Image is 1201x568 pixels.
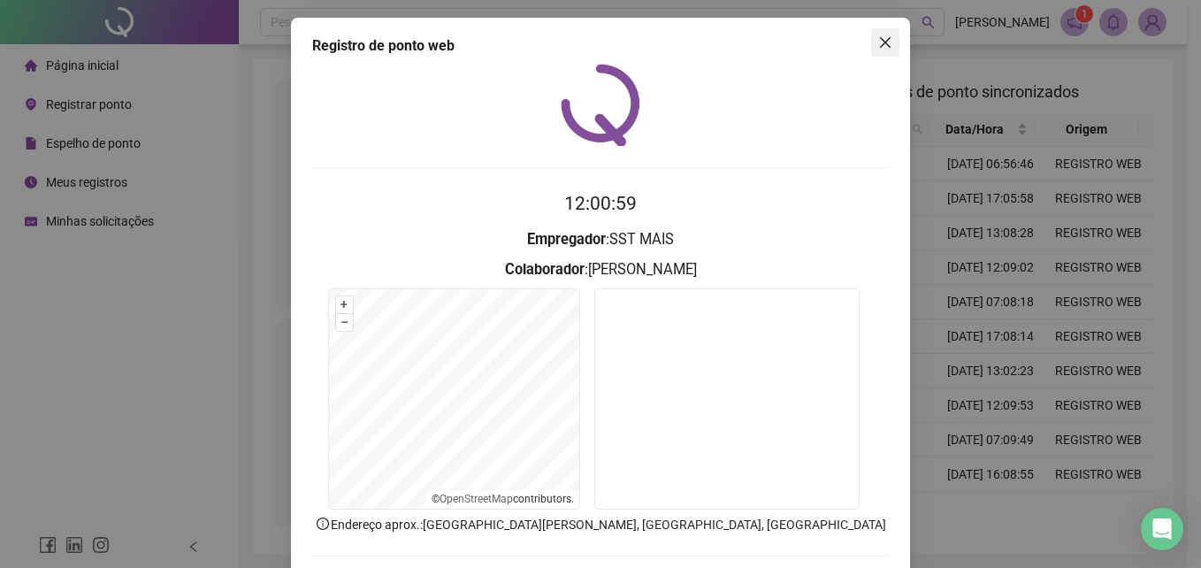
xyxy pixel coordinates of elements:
[527,231,606,248] strong: Empregador
[564,193,637,214] time: 12:00:59
[561,64,640,146] img: QRPoint
[312,258,889,281] h3: : [PERSON_NAME]
[871,28,899,57] button: Close
[336,314,353,331] button: –
[1141,508,1183,550] div: Open Intercom Messenger
[336,296,353,313] button: +
[432,493,574,505] li: © contributors.
[440,493,513,505] a: OpenStreetMap
[312,228,889,251] h3: : SST MAIS
[312,35,889,57] div: Registro de ponto web
[312,515,889,534] p: Endereço aprox. : [GEOGRAPHIC_DATA][PERSON_NAME], [GEOGRAPHIC_DATA], [GEOGRAPHIC_DATA]
[878,35,892,50] span: close
[315,516,331,532] span: info-circle
[505,261,585,278] strong: Colaborador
